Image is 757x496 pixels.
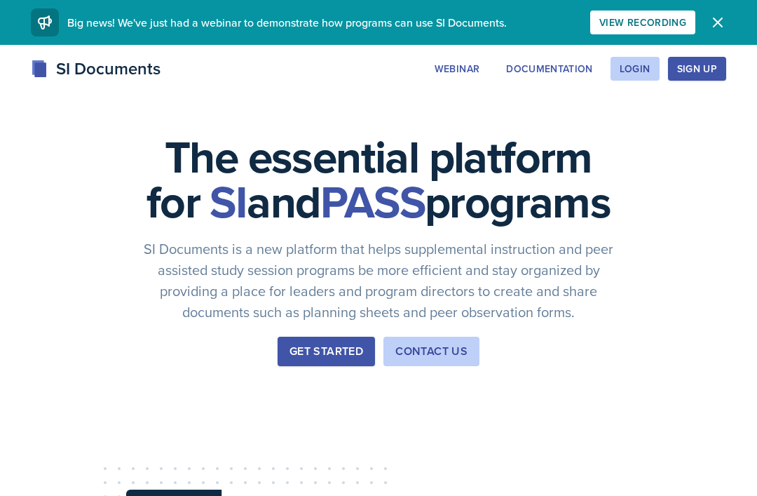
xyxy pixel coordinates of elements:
span: Big news! We've just had a webinar to demonstrate how programs can use SI Documents. [67,15,507,30]
button: Webinar [425,57,489,81]
button: Documentation [497,57,602,81]
button: View Recording [590,11,695,34]
div: Contact Us [395,343,468,360]
button: Sign Up [668,57,726,81]
div: Webinar [435,63,479,74]
div: Sign Up [677,63,717,74]
div: SI Documents [31,56,161,81]
div: View Recording [599,17,686,28]
button: Get Started [278,337,375,366]
div: Get Started [289,343,363,360]
button: Login [611,57,660,81]
button: Contact Us [383,337,479,366]
div: Documentation [506,63,593,74]
div: Login [620,63,650,74]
